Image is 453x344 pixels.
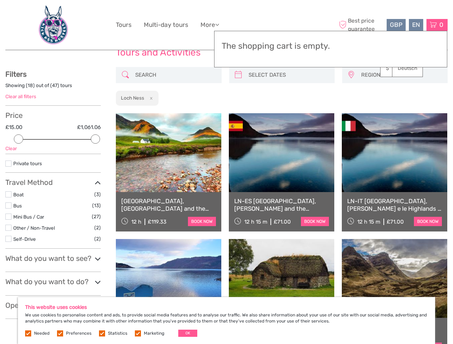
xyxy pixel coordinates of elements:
[358,69,444,81] button: REGION / STARTS FROM
[13,203,22,209] a: Bus
[34,5,73,44] img: 660-bd12cdf7-bf22-40b3-a2d0-3f373e959a83_logo_big.jpg
[390,21,402,28] span: GBP
[116,20,132,30] a: Tours
[13,161,42,166] a: Private tours
[246,69,331,81] input: SELECT DATES
[301,217,329,226] a: book now
[132,69,218,81] input: SEARCH
[28,82,33,89] label: 18
[13,192,24,197] a: Boat
[5,301,101,310] h3: Operators
[357,219,380,225] span: 12 h 15 m
[77,124,101,131] label: £1,061.06
[438,21,444,28] span: 0
[66,330,91,336] label: Preferences
[387,219,404,225] div: £71.00
[82,11,91,20] button: Open LiveChat chat widget
[5,254,101,263] h3: What do you want to see?
[94,235,101,243] span: (2)
[5,111,101,120] h3: Price
[347,197,442,212] a: LN-IT [GEOGRAPHIC_DATA], [PERSON_NAME] e le Highlands - Tour in Italiano
[234,197,329,212] a: LN-ES [GEOGRAPHIC_DATA], [PERSON_NAME] and the Highlands - Spanish Tour Guide
[116,47,337,58] h1: Tours and Activities
[5,145,101,152] div: Clear
[188,217,216,226] a: book now
[92,212,101,221] span: (27)
[409,19,423,31] div: EN
[381,62,405,75] a: $
[13,236,36,242] a: Self-Drive
[222,41,440,51] h3: The shopping cart is empty.
[244,219,267,225] span: 12 h 15 m
[94,224,101,232] span: (2)
[25,304,428,310] h5: This website uses cookies
[5,178,101,187] h3: Travel Method
[121,197,216,212] a: [GEOGRAPHIC_DATA], [GEOGRAPHIC_DATA] and the Highlands Small-Group Day Tour from [GEOGRAPHIC_DATA...
[13,214,44,220] a: Mini Bus / Car
[5,82,101,93] div: Showing ( ) out of ( ) tours
[5,277,101,286] h3: What do you want to do?
[392,62,423,75] a: Deutsch
[274,219,291,225] div: £71.00
[18,297,435,344] div: We use cookies to personalise content and ads, to provide social media features and to analyse ou...
[200,20,219,30] a: More
[131,219,141,225] span: 12 h
[121,95,144,101] h2: Loch Ness
[148,219,166,225] div: £119.33
[5,70,27,78] strong: Filters
[34,330,49,336] label: Needed
[94,190,101,199] span: (3)
[52,82,57,89] label: 47
[10,13,81,18] p: We're away right now. Please check back later!
[337,17,385,33] span: Best price guarantee
[92,201,101,210] span: (13)
[13,225,55,231] a: Other / Non-Travel
[5,94,36,99] a: Clear all filters
[108,330,127,336] label: Statistics
[145,94,155,102] button: x
[414,217,442,226] a: book now
[144,20,188,30] a: Multi-day tours
[178,330,197,337] button: OK
[144,330,164,336] label: Marketing
[5,124,22,131] label: £15.00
